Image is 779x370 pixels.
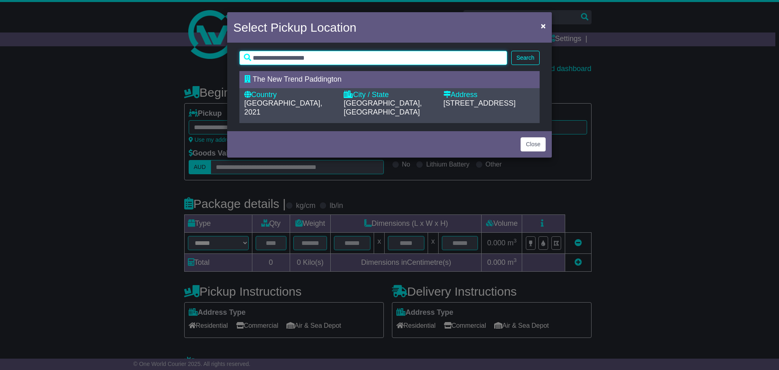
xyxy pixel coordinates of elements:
span: [GEOGRAPHIC_DATA], 2021 [244,99,322,116]
div: Country [244,91,336,100]
button: Close [521,137,546,151]
span: [GEOGRAPHIC_DATA], [GEOGRAPHIC_DATA] [344,99,422,116]
span: The New Trend Paddington [253,75,342,83]
button: Close [537,17,550,34]
div: Address [443,91,535,100]
h4: Select Pickup Location [233,18,357,37]
button: Search [511,51,540,65]
span: [STREET_ADDRESS] [443,99,516,107]
span: × [541,21,546,30]
div: City / State [344,91,435,100]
